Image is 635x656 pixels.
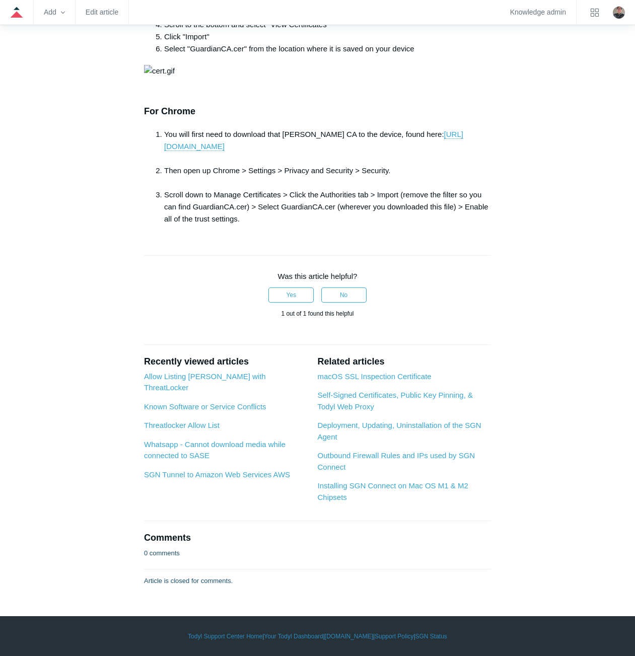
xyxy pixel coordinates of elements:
[510,10,566,15] a: Knowledge admin
[317,355,491,369] h2: Related articles
[321,287,367,303] button: This article was not helpful
[164,20,329,29] span: Scroll to the bottom and select "View Certificates"
[144,355,308,369] h2: Recently viewed articles
[415,632,447,641] a: SGN Status
[164,166,391,175] span: Then open up Chrome > Settings > Privacy and Security > Security.
[164,190,488,223] span: Scroll down to Manage Certificates > Click the Authorities tab > Import (remove the filter so you...
[278,272,358,280] span: Was this article helpful?
[144,402,266,411] a: Known Software or Service Conflicts
[32,632,603,641] div: | | | |
[144,104,491,119] h3: For Chrome
[144,65,175,77] img: cert.gif
[144,440,286,460] a: Whatsapp - Cannot download media while connected to SASE
[144,576,233,586] p: Article is closed for comments.
[613,7,625,19] zd-hc-trigger: Click your profile icon to open the profile menu
[164,32,209,41] span: Click "Import"
[281,310,354,317] span: 1 out of 1 found this helpful
[86,10,118,15] a: Edit article
[144,548,180,558] p: 0 comments
[317,391,473,411] a: Self-Signed Certificates, Public Key Pinning, & Todyl Web Proxy
[317,421,481,441] a: Deployment, Updating, Uninstallation of the SGN Agent
[144,421,220,429] a: Threatlocker Allow List
[268,287,314,303] button: This article was helpful
[188,632,262,641] a: Todyl Support Center Home
[144,372,266,392] a: Allow Listing [PERSON_NAME] with ThreatLocker
[264,632,323,641] a: Your Todyl Dashboard
[164,44,414,53] span: Select "GuardianCA.cer" from the location where it is saved on your device
[144,531,491,545] h2: Comments
[317,481,468,501] a: Installing SGN Connect on Mac OS M1 & M2 Chipsets
[325,632,373,641] a: [DOMAIN_NAME]
[164,130,463,151] span: You will first need to download that [PERSON_NAME] CA to the device, found here:
[613,7,625,19] img: user avatar
[317,372,431,381] a: macOS SSL Inspection Certificate
[375,632,413,641] a: Support Policy
[44,10,65,15] zd-hc-trigger: Add
[144,470,290,479] a: SGN Tunnel to Amazon Web Services AWS
[317,451,475,471] a: Outbound Firewall Rules and IPs used by SGN Connect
